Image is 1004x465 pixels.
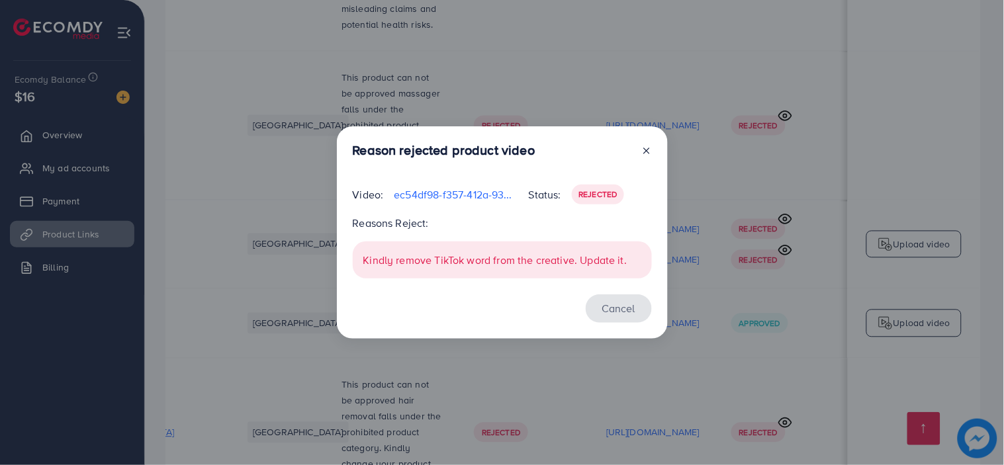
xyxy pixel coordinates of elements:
[353,215,652,231] p: Reasons Reject:
[586,294,652,323] button: Cancel
[394,187,518,202] p: ec54df98-f357-412a-939b-b8dc68abf865-1757734903614.mp4
[578,189,617,200] span: Rejected
[363,252,641,268] p: Kindly remove TikTok word from the creative. Update it.
[529,187,561,202] p: Status:
[353,142,535,158] h3: Reason rejected product video
[353,187,384,202] p: Video:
